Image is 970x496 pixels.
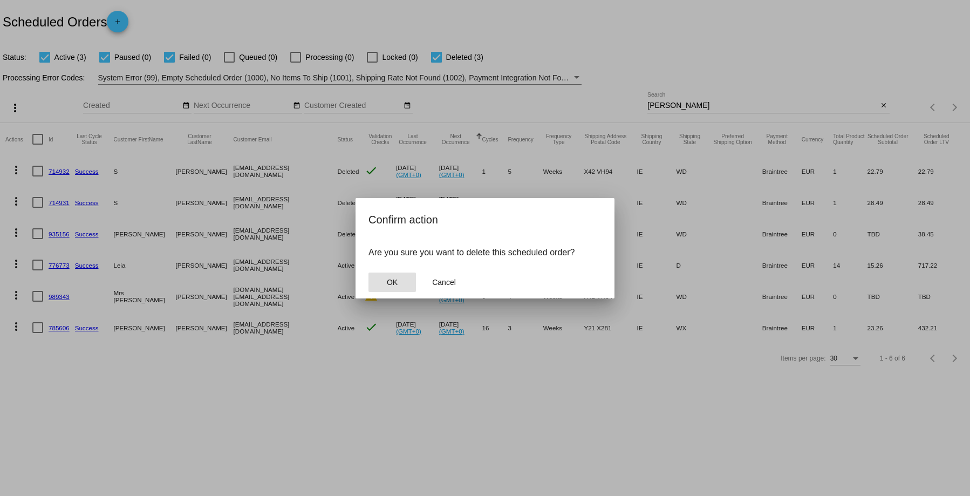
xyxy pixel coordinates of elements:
[368,211,602,228] h2: Confirm action
[368,273,416,292] button: Close dialog
[387,278,398,287] span: OK
[432,278,456,287] span: Cancel
[368,248,602,257] p: Are you sure you want to delete this scheduled order?
[420,273,468,292] button: Close dialog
